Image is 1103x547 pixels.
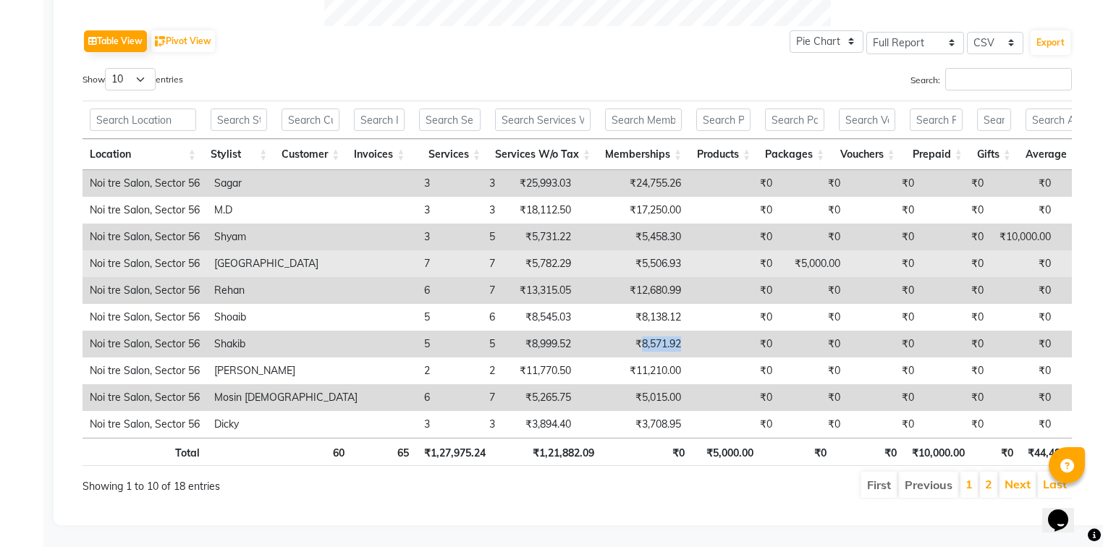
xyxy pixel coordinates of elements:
[578,411,688,438] td: ₹3,708.95
[365,357,437,384] td: 2
[839,109,895,131] input: Search Vouchers
[211,109,268,131] input: Search Stylist
[437,384,502,411] td: 7
[437,304,502,331] td: 6
[910,109,963,131] input: Search Prepaid
[848,170,921,197] td: ₹0
[488,139,598,170] th: Services W/o Tax: activate to sort column ascending
[848,277,921,304] td: ₹0
[991,304,1058,331] td: ₹0
[83,277,207,304] td: Noi tre Salon, Sector 56
[83,68,183,90] label: Show entries
[207,331,365,357] td: Shakib
[578,357,688,384] td: ₹11,210.00
[921,411,991,438] td: ₹0
[991,170,1058,197] td: ₹0
[779,170,848,197] td: ₹0
[207,277,365,304] td: Rehan
[779,304,848,331] td: ₹0
[437,411,502,438] td: 3
[437,224,502,250] td: 5
[965,477,973,491] a: 1
[605,109,682,131] input: Search Memberships
[83,470,482,494] div: Showing 1 to 10 of 18 entries
[83,357,207,384] td: Noi tre Salon, Sector 56
[688,384,779,411] td: ₹0
[437,331,502,357] td: 5
[779,277,848,304] td: ₹0
[365,384,437,411] td: 6
[502,250,578,277] td: ₹5,782.29
[578,277,688,304] td: ₹12,680.99
[437,170,502,197] td: 3
[921,277,991,304] td: ₹0
[578,331,688,357] td: ₹8,571.92
[688,277,779,304] td: ₹0
[83,438,207,466] th: Total
[502,357,578,384] td: ₹11,770.50
[848,224,921,250] td: ₹0
[991,384,1058,411] td: ₹0
[991,197,1058,224] td: ₹0
[578,250,688,277] td: ₹5,506.93
[848,197,921,224] td: ₹0
[985,477,992,491] a: 2
[848,384,921,411] td: ₹0
[83,224,207,250] td: Noi tre Salon, Sector 56
[502,411,578,438] td: ₹3,894.40
[779,384,848,411] td: ₹0
[578,224,688,250] td: ₹5,458.30
[848,331,921,357] td: ₹0
[437,277,502,304] td: 7
[848,357,921,384] td: ₹0
[83,411,207,438] td: Noi tre Salon, Sector 56
[688,304,779,331] td: ₹0
[419,109,481,131] input: Search Services
[1043,477,1067,491] a: Last
[689,139,758,170] th: Products: activate to sort column ascending
[207,170,365,197] td: Sagar
[83,331,207,357] td: Noi tre Salon, Sector 56
[352,438,417,466] th: 65
[1005,477,1031,491] a: Next
[207,384,365,411] td: Mosin [DEMOGRAPHIC_DATA]
[155,36,166,47] img: pivot.png
[692,438,761,466] th: ₹5,000.00
[972,438,1020,466] th: ₹0
[365,170,437,197] td: 3
[758,139,832,170] th: Packages: activate to sort column ascending
[282,109,339,131] input: Search Customer
[688,250,779,277] td: ₹0
[921,224,991,250] td: ₹0
[578,384,688,411] td: ₹5,015.00
[848,304,921,331] td: ₹0
[502,197,578,224] td: ₹18,112.50
[779,224,848,250] td: ₹0
[991,331,1058,357] td: ₹0
[502,277,578,304] td: ₹13,315.05
[83,197,207,224] td: Noi tre Salon, Sector 56
[578,304,688,331] td: ₹8,138.12
[365,304,437,331] td: 5
[105,68,156,90] select: Showentries
[688,411,779,438] td: ₹0
[495,109,591,131] input: Search Services W/o Tax
[502,170,578,197] td: ₹25,993.03
[416,438,493,466] th: ₹1,27,975.24
[365,411,437,438] td: 3
[688,224,779,250] td: ₹0
[83,250,207,277] td: Noi tre Salon, Sector 56
[83,384,207,411] td: Noi tre Salon, Sector 56
[688,357,779,384] td: ₹0
[779,250,848,277] td: ₹5,000.00
[83,139,203,170] th: Location: activate to sort column ascending
[207,357,365,384] td: [PERSON_NAME]
[601,438,692,466] th: ₹0
[90,109,196,131] input: Search Location
[279,438,352,466] th: 60
[977,109,1011,131] input: Search Gifts
[903,139,970,170] th: Prepaid: activate to sort column ascending
[365,224,437,250] td: 3
[921,250,991,277] td: ₹0
[991,277,1058,304] td: ₹0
